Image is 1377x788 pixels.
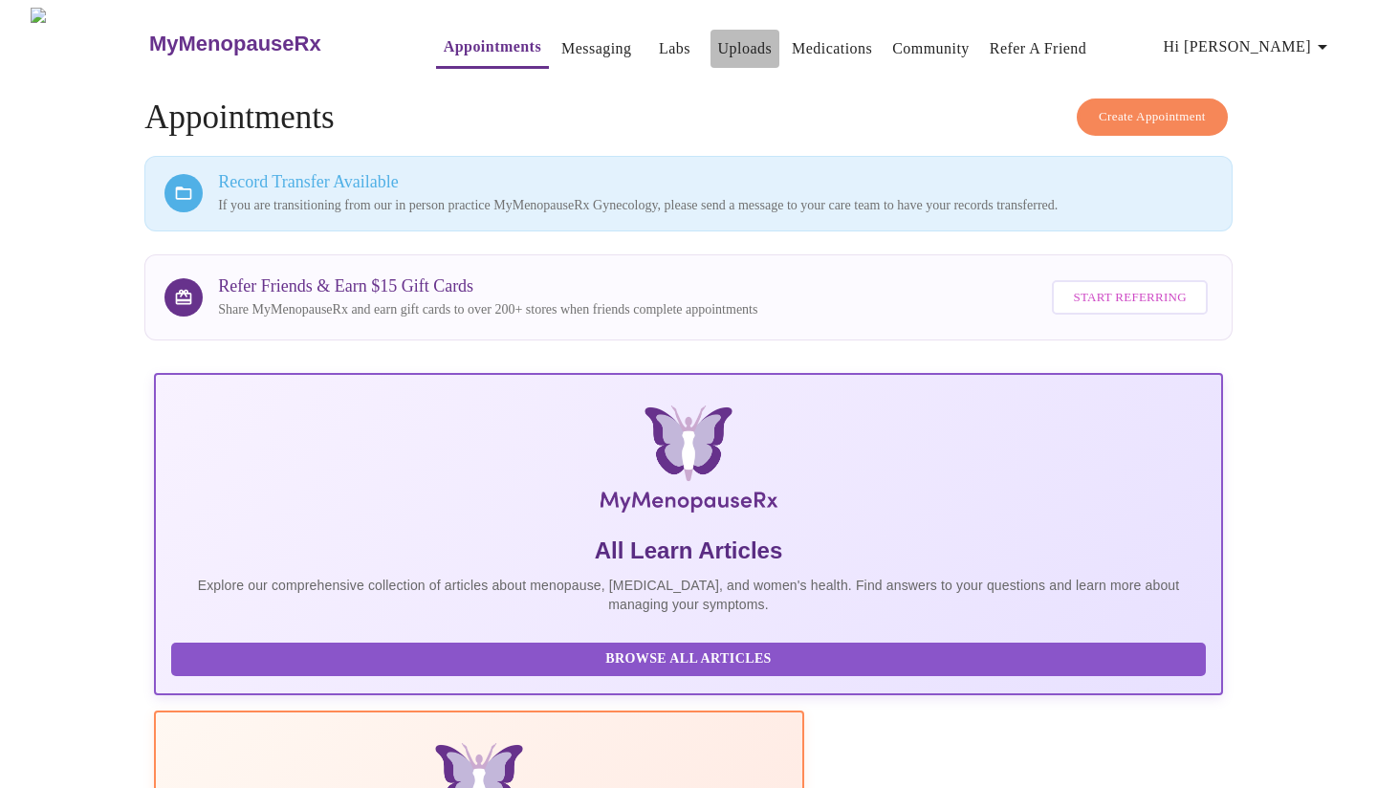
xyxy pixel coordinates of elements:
[144,98,1233,137] h4: Appointments
[436,28,549,69] button: Appointments
[171,536,1206,566] h5: All Learn Articles
[149,32,321,56] h3: MyMenopauseRx
[218,276,757,296] h3: Refer Friends & Earn $15 Gift Cards
[659,35,690,62] a: Labs
[190,647,1187,671] span: Browse All Articles
[171,576,1206,614] p: Explore our comprehensive collection of articles about menopause, [MEDICAL_DATA], and women's hea...
[332,405,1045,520] img: MyMenopauseRx Logo
[885,30,977,68] button: Community
[1164,33,1334,60] span: Hi [PERSON_NAME]
[561,35,631,62] a: Messaging
[171,649,1211,666] a: Browse All Articles
[171,643,1206,676] button: Browse All Articles
[982,30,1095,68] button: Refer a Friend
[1156,28,1342,66] button: Hi [PERSON_NAME]
[990,35,1087,62] a: Refer a Friend
[218,172,1213,192] h3: Record Transfer Available
[218,300,757,319] p: Share MyMenopauseRx and earn gift cards to over 200+ stores when friends complete appointments
[1073,287,1186,309] span: Start Referring
[792,35,872,62] a: Medications
[218,196,1213,215] p: If you are transitioning from our in person practice MyMenopauseRx Gynecology, please send a mess...
[1077,98,1228,136] button: Create Appointment
[444,33,541,60] a: Appointments
[784,30,880,68] button: Medications
[1052,280,1207,316] button: Start Referring
[710,30,780,68] button: Uploads
[554,30,639,68] button: Messaging
[1099,106,1206,128] span: Create Appointment
[31,8,146,79] img: MyMenopauseRx Logo
[892,35,970,62] a: Community
[718,35,773,62] a: Uploads
[1047,271,1212,325] a: Start Referring
[645,30,706,68] button: Labs
[146,11,397,77] a: MyMenopauseRx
